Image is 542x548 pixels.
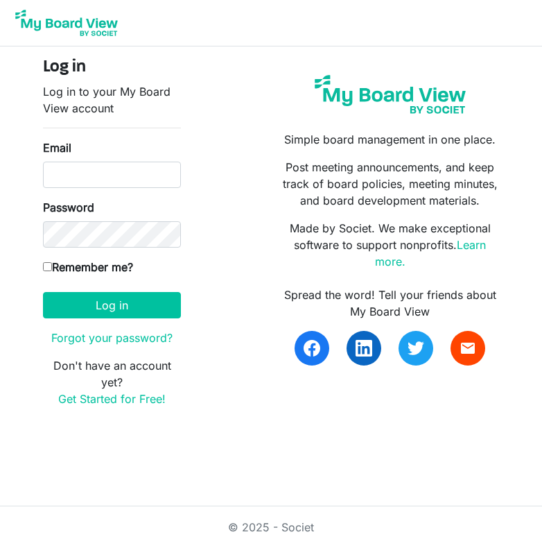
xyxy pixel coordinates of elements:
p: Don't have an account yet? [43,357,181,407]
img: linkedin.svg [356,340,372,357]
img: my-board-view-societ.svg [308,69,472,120]
input: Remember me? [43,262,52,271]
img: facebook.svg [304,340,320,357]
a: Learn more. [375,238,487,268]
a: Forgot your password? [51,331,173,345]
label: Email [43,139,71,156]
button: Log in [43,292,181,318]
div: Spread the word! Tell your friends about My Board View [281,286,499,320]
a: Get Started for Free! [58,392,166,406]
p: Made by Societ. We make exceptional software to support nonprofits. [281,220,499,270]
p: Log in to your My Board View account [43,83,181,117]
img: My Board View Logo [11,6,122,40]
label: Password [43,199,94,216]
p: Simple board management in one place. [281,131,499,148]
label: Remember me? [43,259,133,275]
h4: Log in [43,58,181,78]
span: email [460,340,476,357]
img: twitter.svg [408,340,424,357]
p: Post meeting announcements, and keep track of board policies, meeting minutes, and board developm... [281,159,499,209]
a: email [451,331,485,366]
a: © 2025 - Societ [228,520,314,534]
